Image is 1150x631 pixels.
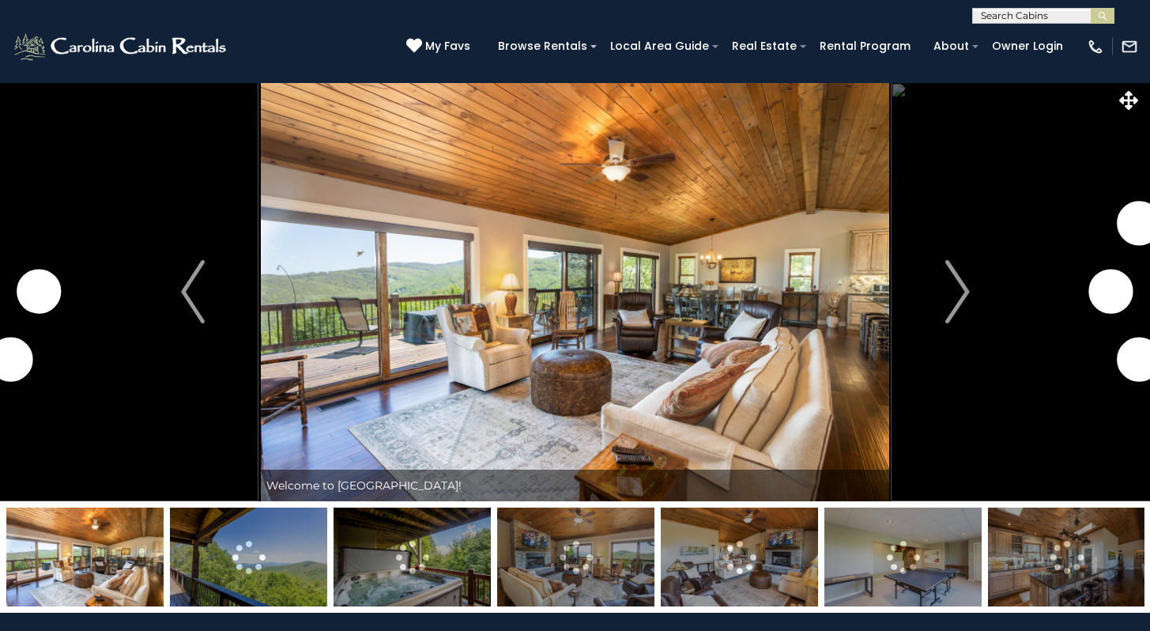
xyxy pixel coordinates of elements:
[6,508,164,606] img: 163273151
[1121,38,1138,55] img: mail-regular-white.png
[892,82,1024,501] button: Next
[926,34,977,59] a: About
[334,508,491,606] img: 165121140
[812,34,918,59] a: Rental Program
[984,34,1071,59] a: Owner Login
[258,470,891,501] div: Welcome to [GEOGRAPHIC_DATA]!
[1087,38,1104,55] img: phone-regular-white.png
[724,34,805,59] a: Real Estate
[824,508,982,606] img: 163273162
[425,38,470,55] span: My Favs
[126,82,258,501] button: Previous
[497,508,654,606] img: 163273152
[490,34,595,59] a: Browse Rentals
[661,508,818,606] img: 163273161
[602,34,717,59] a: Local Area Guide
[12,31,231,62] img: White-1-2.png
[170,508,327,606] img: 163273160
[988,508,1145,606] img: 163273163
[945,260,969,323] img: arrow
[406,38,474,55] a: My Favs
[181,260,205,323] img: arrow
